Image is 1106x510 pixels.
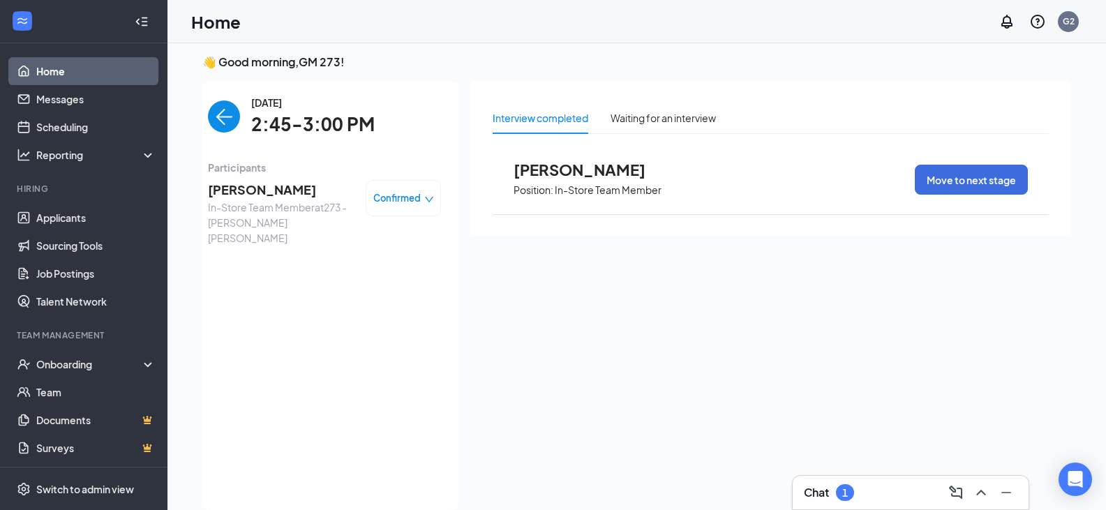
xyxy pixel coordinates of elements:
[373,191,421,205] span: Confirmed
[555,183,662,197] p: In-Store Team Member
[15,14,29,28] svg: WorkstreamLogo
[36,57,156,85] a: Home
[970,481,992,504] button: ChevronUp
[36,482,134,496] div: Switch to admin view
[514,160,667,179] span: [PERSON_NAME]
[842,487,848,499] div: 1
[1059,463,1092,496] div: Open Intercom Messenger
[208,100,240,133] button: back-button
[995,481,1017,504] button: Minimize
[998,484,1015,501] svg: Minimize
[208,200,354,246] span: In-Store Team Member at 273 - [PERSON_NAME] [PERSON_NAME]
[1063,15,1075,27] div: G2
[804,485,829,500] h3: Chat
[135,15,149,29] svg: Collapse
[36,232,156,260] a: Sourcing Tools
[36,148,156,162] div: Reporting
[36,260,156,287] a: Job Postings
[17,183,153,195] div: Hiring
[945,481,967,504] button: ComposeMessage
[999,13,1015,30] svg: Notifications
[208,160,441,175] span: Participants
[36,378,156,406] a: Team
[251,110,375,139] span: 2:45-3:00 PM
[973,484,989,501] svg: ChevronUp
[17,482,31,496] svg: Settings
[493,110,588,126] div: Interview completed
[36,287,156,315] a: Talent Network
[36,204,156,232] a: Applicants
[17,357,31,371] svg: UserCheck
[17,329,153,341] div: Team Management
[514,183,553,197] p: Position:
[1029,13,1046,30] svg: QuestionInfo
[36,434,156,462] a: SurveysCrown
[915,165,1028,195] button: Move to next stage
[36,406,156,434] a: DocumentsCrown
[208,180,354,200] span: [PERSON_NAME]
[424,195,434,204] span: down
[202,54,1071,70] h3: 👋 Good morning, GM 273 !
[948,484,964,501] svg: ComposeMessage
[251,95,375,110] span: [DATE]
[36,357,144,371] div: Onboarding
[36,113,156,141] a: Scheduling
[36,85,156,113] a: Messages
[191,10,241,33] h1: Home
[17,148,31,162] svg: Analysis
[611,110,716,126] div: Waiting for an interview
